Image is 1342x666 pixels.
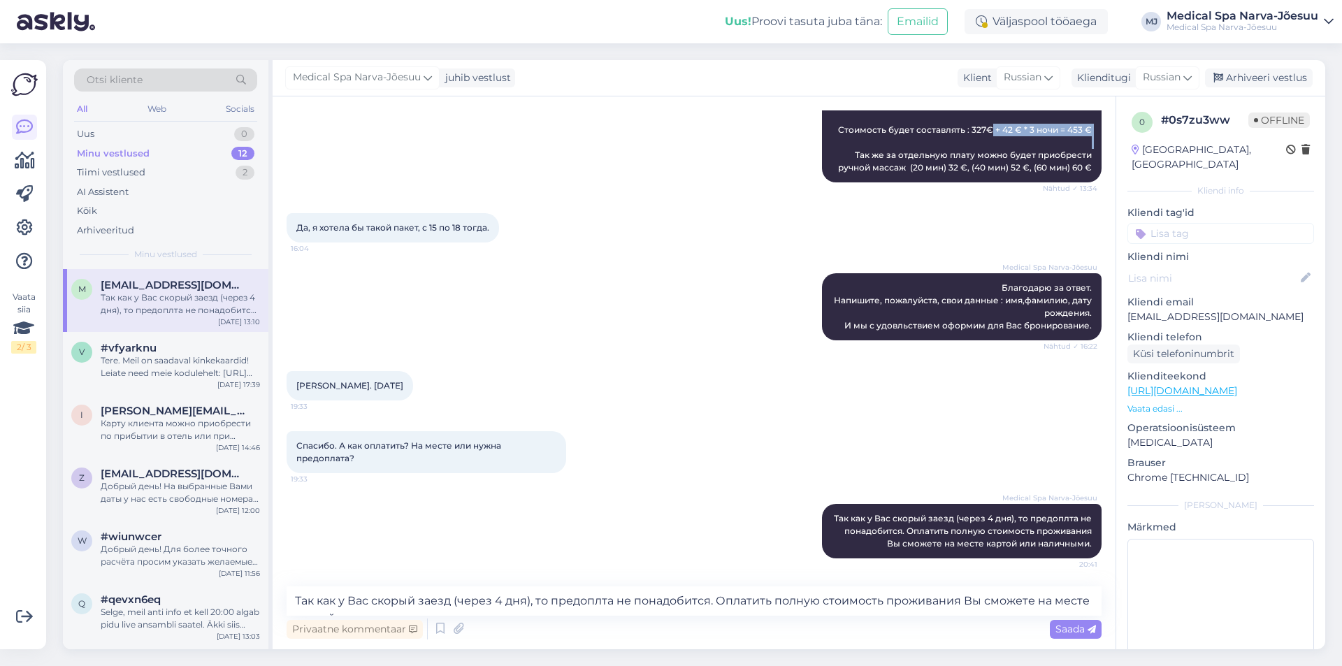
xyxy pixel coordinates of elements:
[101,480,260,505] div: Добрый день! На выбранные Вами даты у нас есть свободные номера. По данному пакету при размещении...
[101,405,246,417] span: irina.malova1@outlook.com
[1127,310,1314,324] p: [EMAIL_ADDRESS][DOMAIN_NAME]
[1161,112,1248,129] div: # 0s7zu3ww
[1127,520,1314,535] p: Märkmed
[958,71,992,85] div: Klient
[234,127,254,141] div: 0
[216,442,260,453] div: [DATE] 14:46
[219,568,260,579] div: [DATE] 11:56
[1127,345,1240,363] div: Küsi telefoninumbrit
[134,248,197,261] span: Minu vestlused
[1128,270,1298,286] input: Lisa nimi
[217,379,260,390] div: [DATE] 17:39
[77,204,97,218] div: Kõik
[1045,559,1097,570] span: 20:41
[78,598,85,609] span: q
[1127,295,1314,310] p: Kliendi email
[1002,262,1097,273] span: Medical Spa Narva-Jõesuu
[1132,143,1286,172] div: [GEOGRAPHIC_DATA], [GEOGRAPHIC_DATA]
[1055,623,1096,635] span: Saada
[101,342,157,354] span: #vfyarknu
[1127,330,1314,345] p: Kliendi telefon
[79,347,85,357] span: v
[291,474,343,484] span: 19:33
[77,185,129,199] div: AI Assistent
[440,71,511,85] div: juhib vestlust
[101,543,260,568] div: Добрый день! Для более точного расчёта просим указать желаемые даты и количество гостей.
[1141,12,1161,31] div: MJ
[101,417,260,442] div: Карту клиента можно приобрести по прибытии в отель или при бронировании попросить добавитькарту к...
[291,243,343,254] span: 16:04
[1127,384,1237,397] a: [URL][DOMAIN_NAME]
[293,70,421,85] span: Medical Spa Narva-Jõesuu
[834,513,1094,549] span: Так как у Вас скорый заезд (через 4 дня), то предоплта не понадобится. Оплатить полную стоимость ...
[725,13,882,30] div: Proovi tasuta juba täna:
[1167,10,1334,33] a: Medical Spa Narva-JõesuuMedical Spa Narva-Jõesuu
[1004,70,1041,85] span: Russian
[101,354,260,379] div: Tere. Meil on saadaval kinkekaardid! Leiate need meie kodulehelt: [URL][DOMAIN_NAME]
[1167,10,1318,22] div: Medical Spa Narva-Jõesuu
[725,15,751,28] b: Uus!
[1127,223,1314,244] input: Lisa tag
[1127,421,1314,435] p: Operatsioonisüsteem
[87,73,143,87] span: Otsi kliente
[101,530,161,543] span: #wiunwcer
[145,100,169,118] div: Web
[1127,184,1314,197] div: Kliendi info
[78,535,87,546] span: w
[80,410,83,420] span: i
[77,224,134,238] div: Arhiveeritud
[101,593,161,606] span: #qevxn6eq
[1167,22,1318,33] div: Medical Spa Narva-Jõesuu
[296,222,489,233] span: Да, я хотела бы такой пакет, с 15 по 18 тогда.
[79,472,85,483] span: z
[291,401,343,412] span: 19:33
[101,291,260,317] div: Так как у Вас скорый заезд (через 4 дня), то предоплта не понадобится. Оплатить полную стоимость ...
[1139,117,1145,127] span: 0
[1044,341,1097,352] span: Nähtud ✓ 16:22
[1127,403,1314,415] p: Vaata edasi ...
[11,341,36,354] div: 2 / 3
[236,166,254,180] div: 2
[77,127,94,141] div: Uus
[1127,470,1314,485] p: Chrome [TECHNICAL_ID]
[888,8,948,35] button: Emailid
[296,380,403,391] span: [PERSON_NAME]. [DATE]
[74,100,90,118] div: All
[223,100,257,118] div: Socials
[101,279,246,291] span: mopsik73.vl@gmail.com
[287,620,423,639] div: Privaatne kommentaar
[1127,249,1314,264] p: Kliendi nimi
[101,468,246,480] span: zzen@list.ru
[11,71,38,98] img: Askly Logo
[231,147,254,161] div: 12
[101,606,260,631] div: Selge, meil anti info et kell 20:00 algab pidu live ansambli saatel. Äkki siis mingi üllatus meil...
[1127,499,1314,512] div: [PERSON_NAME]
[1043,183,1097,194] span: Nähtud ✓ 13:34
[965,9,1108,34] div: Väljaspool tööaega
[217,631,260,642] div: [DATE] 13:03
[77,147,150,161] div: Minu vestlused
[1002,493,1097,503] span: Medical Spa Narva-Jõesuu
[1127,456,1314,470] p: Brauser
[1205,68,1313,87] div: Arhiveeri vestlus
[296,440,503,463] span: Спасибо. А как оплатить? На месте или нужна предоплата?
[218,317,260,327] div: [DATE] 13:10
[1127,205,1314,220] p: Kliendi tag'id
[216,505,260,516] div: [DATE] 12:00
[1248,113,1310,128] span: Offline
[1143,70,1181,85] span: Russian
[11,291,36,354] div: Vaata siia
[1127,369,1314,384] p: Klienditeekond
[1127,435,1314,450] p: [MEDICAL_DATA]
[78,284,86,294] span: m
[1072,71,1131,85] div: Klienditugi
[77,166,145,180] div: Tiimi vestlused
